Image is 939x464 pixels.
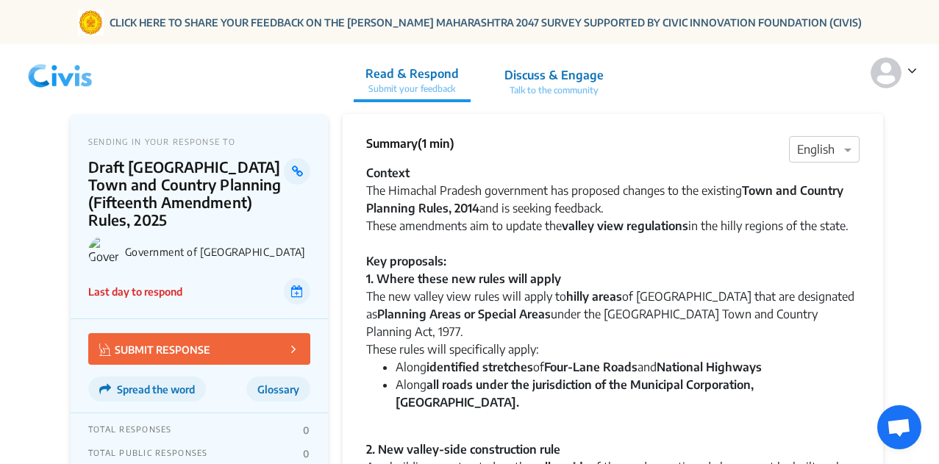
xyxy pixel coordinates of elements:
button: Spread the word [88,376,206,401]
strong: all roads under the jurisdiction of the Municipal Corporation, [GEOGRAPHIC_DATA]. [396,377,754,410]
strong: identified stretches [426,360,533,374]
p: SENDING IN YOUR RESPONSE TO [88,137,310,146]
strong: hilly areas [566,289,622,304]
img: Gom Logo [78,10,104,35]
li: Along of and [396,358,860,376]
strong: Planning Areas or Special Areas [377,307,551,321]
p: Government of [GEOGRAPHIC_DATA] [125,246,310,258]
p: TOTAL PUBLIC RESPONSES [88,448,208,460]
p: Discuss & Engage [504,66,604,84]
strong: Four-Lane Roads [544,360,638,374]
p: Last day to respond [88,284,182,299]
img: Government of Himachal Pradesh logo [88,236,119,267]
img: Vector.jpg [99,343,111,356]
strong: Context [366,165,410,180]
div: The Himachal Pradesh government has proposed changes to the existing and is seeking feedback. The... [366,164,860,235]
span: Spread the word [117,383,195,396]
a: Open chat [877,405,921,449]
p: TOTAL RESPONSES [88,424,172,436]
button: SUBMIT RESPONSE [88,333,310,365]
button: Glossary [246,376,310,401]
strong: National Highways [657,360,762,374]
p: 0 [303,448,310,460]
span: Glossary [257,383,299,396]
p: Read & Respond [365,65,459,82]
img: person-default.svg [871,57,901,88]
p: Submit your feedback [365,82,459,96]
strong: valley view regulations [562,218,688,233]
strong: Key proposals: [366,254,446,268]
p: SUBMIT RESPONSE [99,340,210,357]
p: Draft [GEOGRAPHIC_DATA] Town and Country Planning (Fifteenth Amendment) Rules, 2025 [88,158,285,229]
p: 0 [303,424,310,436]
strong: 1. Where these new rules will apply [366,271,561,286]
p: Summary [366,135,454,152]
div: The new valley view rules will apply to of [GEOGRAPHIC_DATA] that are designated as under the [GE... [366,270,860,358]
p: Talk to the community [504,84,604,97]
strong: 2. New valley-side construction rule [366,442,560,457]
img: navlogo.png [22,51,99,95]
li: Along [396,376,860,429]
span: (1 min) [418,136,454,151]
a: CLICK HERE TO SHARE YOUR FEEDBACK ON THE [PERSON_NAME] MAHARASHTRA 2047 SURVEY SUPPORTED BY CIVIC... [110,15,862,30]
